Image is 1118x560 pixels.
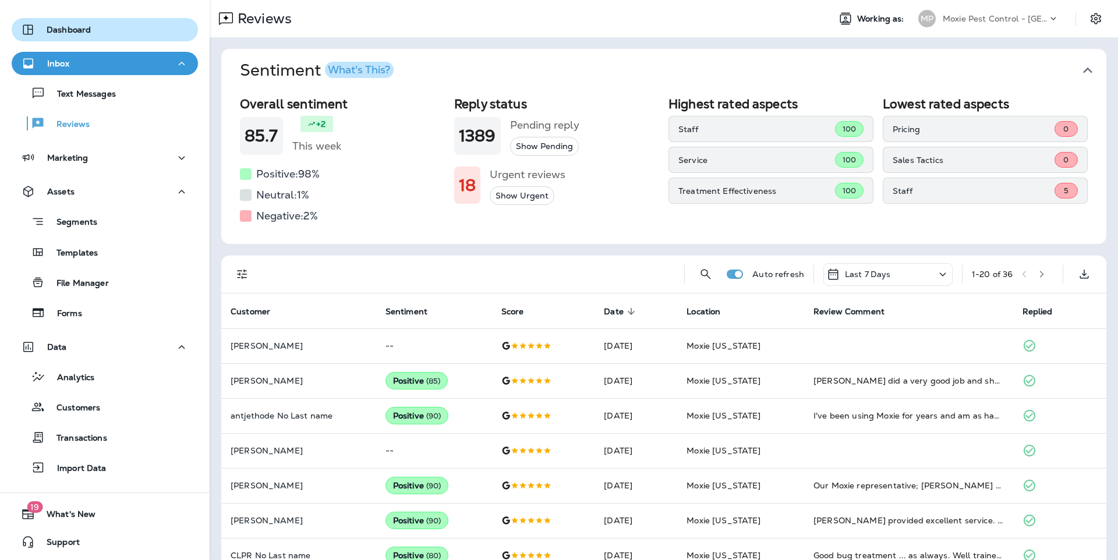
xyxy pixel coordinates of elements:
span: Replied [1023,307,1053,317]
button: Segments [12,209,198,234]
span: What's New [35,509,95,523]
h5: Urgent reviews [490,165,565,184]
td: [DATE] [595,398,677,433]
span: 5 [1064,186,1069,196]
p: Inbox [47,59,69,68]
h2: Reply status [454,97,659,111]
h1: 1389 [459,126,496,146]
p: [PERSON_NAME] [231,446,367,455]
button: SentimentWhat's This? [231,49,1116,92]
button: Show Pending [510,137,579,156]
td: [DATE] [595,363,677,398]
td: -- [376,433,492,468]
p: Segments [45,217,97,229]
p: Customers [45,403,100,414]
span: Moxie [US_STATE] [687,341,760,351]
p: Marketing [47,153,88,162]
span: Location [687,307,720,317]
button: Marketing [12,146,198,169]
div: Positive [385,512,449,529]
span: Working as: [857,14,907,24]
p: [PERSON_NAME] [231,341,367,350]
button: Reviews [12,111,198,136]
h2: Highest rated aspects [668,97,873,111]
p: Templates [45,248,98,259]
span: 19 [27,501,43,513]
span: ( 90 ) [426,411,441,421]
p: antjethode No Last name [231,411,367,420]
button: Filters [231,263,254,286]
span: Customer [231,307,270,317]
p: Dashboard [47,25,91,34]
h2: Lowest rated aspects [883,97,1088,111]
span: Review Comment [813,306,900,317]
button: Text Messages [12,81,198,105]
button: Inbox [12,52,198,75]
p: Text Messages [45,89,116,100]
span: 100 [843,124,856,134]
span: 100 [843,186,856,196]
span: Score [501,307,524,317]
span: 0 [1063,124,1069,134]
span: ( 85 ) [426,376,441,386]
button: Show Urgent [490,186,554,205]
button: Import Data [12,455,198,480]
p: Data [47,342,67,352]
div: Madeline did a very good job and she was knowledgeable about her job. [813,375,1003,387]
span: Support [35,537,80,551]
button: Transactions [12,425,198,449]
span: Replied [1023,306,1068,317]
span: Review Comment [813,307,885,317]
span: Date [604,306,639,317]
p: Import Data [45,463,107,474]
h1: 85.7 [245,126,278,146]
div: Logan provided excellent service. He was very professional, courteous and took the time to ask qu... [813,515,1003,526]
div: What's This? [328,65,390,75]
td: [DATE] [595,468,677,503]
p: Service [678,155,835,165]
div: MP [918,10,936,27]
p: Reviews [45,119,90,130]
p: Analytics [45,373,94,384]
span: Moxie [US_STATE] [687,515,760,526]
div: Our Moxie representative; Jose did an excellent job in servicing our home. He was thorough and en... [813,480,1003,491]
h5: Neutral: 1 % [256,186,309,204]
button: Templates [12,240,198,264]
span: Customer [231,306,285,317]
div: Positive [385,477,449,494]
div: 1 - 20 of 36 [972,270,1013,279]
h5: Positive: 98 % [256,165,320,183]
span: 100 [843,155,856,165]
h2: Overall sentiment [240,97,445,111]
button: Analytics [12,364,198,389]
td: [DATE] [595,503,677,538]
button: Export as CSV [1073,263,1096,286]
p: Sales Tactics [893,155,1055,165]
td: [DATE] [595,433,677,468]
h5: Pending reply [510,116,579,134]
p: [PERSON_NAME] [231,376,367,385]
button: Settings [1085,8,1106,29]
span: Moxie [US_STATE] [687,375,760,386]
p: Moxie Pest Control - [GEOGRAPHIC_DATA] [943,14,1048,23]
p: CLPR No Last name [231,551,367,560]
span: Moxie [US_STATE] [687,480,760,491]
div: SentimentWhat's This? [221,92,1106,244]
p: +2 [316,118,326,130]
p: Reviews [233,10,292,27]
p: Staff [678,125,835,134]
button: Support [12,530,198,554]
p: Last 7 Days [845,270,891,279]
button: Dashboard [12,18,198,41]
button: Assets [12,180,198,203]
p: Treatment Effectiveness [678,186,835,196]
span: Location [687,306,735,317]
span: ( 90 ) [426,516,441,526]
span: Sentiment [385,306,443,317]
button: Data [12,335,198,359]
td: -- [376,328,492,363]
span: Moxie [US_STATE] [687,410,760,421]
h5: This week [292,137,341,155]
button: 19What's New [12,502,198,526]
p: Transactions [45,433,107,444]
